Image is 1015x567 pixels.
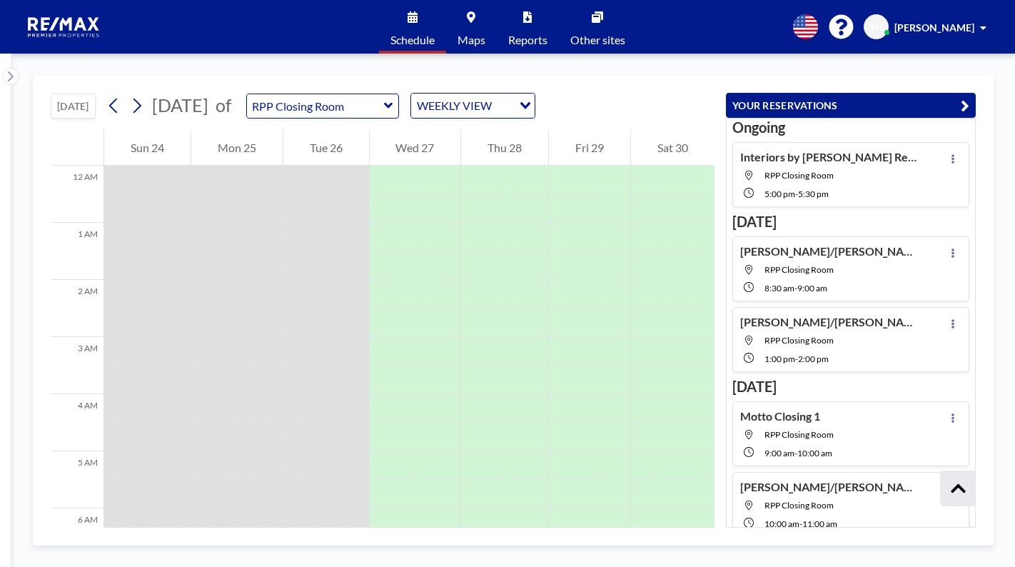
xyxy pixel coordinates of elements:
input: RPP Closing Room [247,94,384,118]
div: Mon 25 [191,130,283,166]
span: - [799,518,802,529]
span: 10:00 AM [797,448,832,458]
span: - [795,353,798,364]
span: Schedule [390,34,435,46]
div: 2 AM [51,280,103,337]
button: [DATE] [51,94,96,119]
span: of [216,94,231,116]
div: Sat 30 [631,130,714,166]
div: 6 AM [51,508,103,566]
input: Search for option [496,96,511,115]
h4: Interiors by [PERSON_NAME] Refi-[STREET_ADDRESS] [740,150,919,164]
button: YOUR RESERVATIONS [726,93,976,118]
span: WEEKLY VIEW [414,96,495,115]
span: RPP Closing Room [764,500,834,511]
div: 12 AM [51,166,103,223]
span: 5:00 PM [764,189,795,199]
div: 5 AM [51,451,103,508]
h4: [PERSON_NAME]/[PERSON_NAME]-[STREET_ADDRESS][PERSON_NAME][PERSON_NAME] [740,315,919,329]
span: - [795,189,798,199]
span: RPP Closing Room [764,264,834,275]
div: 3 AM [51,337,103,394]
span: 10:00 AM [764,518,799,529]
span: 11:00 AM [802,518,837,529]
span: - [794,448,797,458]
h3: [DATE] [732,213,969,231]
div: Sun 24 [104,130,191,166]
span: Other sites [570,34,625,46]
span: 8:30 AM [764,283,794,293]
div: Search for option [411,94,535,118]
h4: Motto Closing 1 [740,409,820,423]
div: Tue 26 [283,130,369,166]
h3: Ongoing [732,119,969,136]
div: Fri 29 [549,130,630,166]
span: 2:00 PM [798,353,829,364]
h4: [PERSON_NAME]/[PERSON_NAME]([PERSON_NAME])-[STREET_ADDRESS][PERSON_NAME][PERSON_NAME] [740,244,919,259]
span: [DATE] [152,94,208,116]
span: - [794,283,797,293]
span: 9:00 AM [797,283,827,293]
span: RPP Closing Room [764,429,834,440]
span: 9:00 AM [764,448,794,458]
h3: [DATE] [732,378,969,396]
span: SH [869,21,883,34]
div: Wed 27 [370,130,461,166]
span: [PERSON_NAME] [894,21,974,34]
span: 1:00 PM [764,353,795,364]
span: 5:30 PM [798,189,829,199]
span: RPP Closing Room [764,170,834,181]
img: organization-logo [23,13,106,41]
h4: [PERSON_NAME]/[PERSON_NAME]-10101 Westwego Pl-[PERSON_NAME] Buyer Only [740,480,919,494]
div: 4 AM [51,394,103,451]
span: Reports [508,34,547,46]
span: Maps [458,34,485,46]
div: Thu 28 [461,130,548,166]
span: RPP Closing Room [764,335,834,346]
div: 1 AM [51,223,103,280]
